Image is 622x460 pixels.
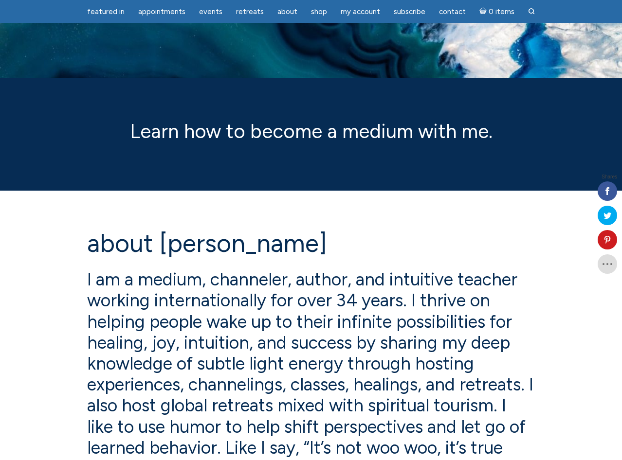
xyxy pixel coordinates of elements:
span: About [277,7,297,16]
p: Learn how to become a medium with me. [87,117,535,146]
span: Shares [602,175,617,179]
a: Retreats [230,2,270,21]
a: Events [193,2,228,21]
a: featured in [81,2,130,21]
a: Cart0 items [474,1,520,21]
span: Contact [439,7,466,16]
span: featured in [87,7,125,16]
a: Contact [433,2,472,21]
a: Appointments [132,2,191,21]
span: Shop [311,7,327,16]
a: My Account [335,2,386,21]
span: My Account [341,7,380,16]
span: Retreats [236,7,264,16]
span: Subscribe [394,7,425,16]
a: Subscribe [388,2,431,21]
i: Cart [479,7,489,16]
h1: About [PERSON_NAME] [87,230,535,257]
span: Events [199,7,222,16]
a: About [272,2,303,21]
span: Appointments [138,7,185,16]
a: Shop [305,2,333,21]
span: 0 items [489,8,514,16]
